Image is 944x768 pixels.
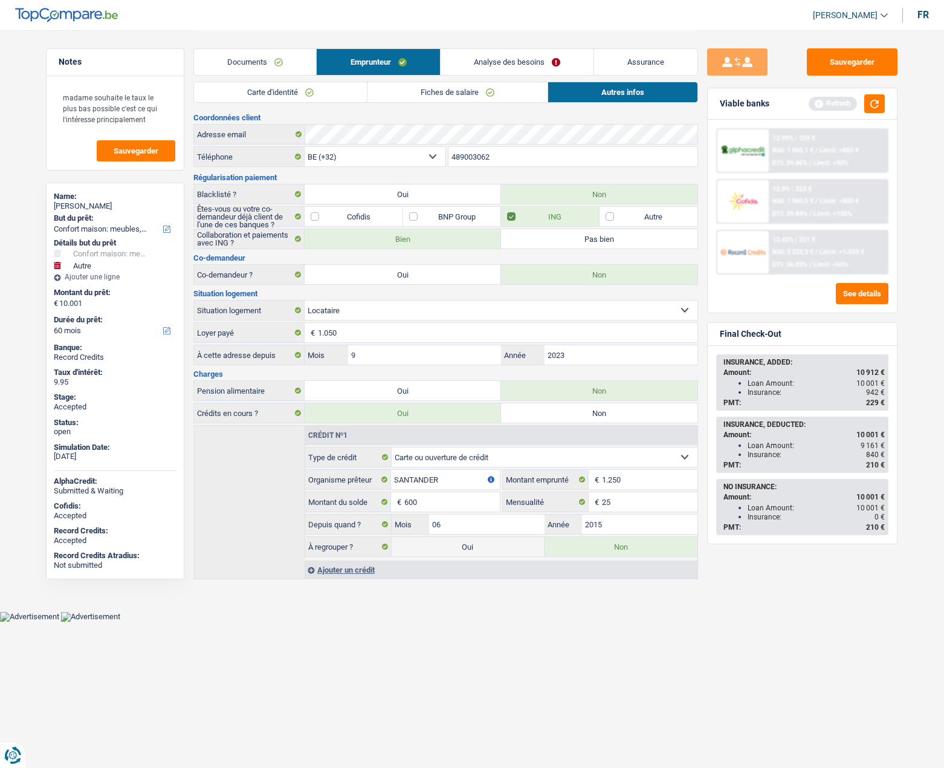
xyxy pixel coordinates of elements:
[367,82,548,102] a: Fiches de salaire
[772,261,807,268] span: DTI: 36.83%
[194,301,305,320] label: Situation logement
[194,82,367,102] a: Carte d'identité
[194,229,305,249] label: Collaboration et paiements avec ING ?
[194,147,305,166] label: Téléphone
[194,265,305,284] label: Co-demandeur ?
[305,515,392,534] label: Depuis quand ?
[772,159,807,167] span: DTI: 39.86%
[861,441,885,450] span: 9 161 €
[813,10,878,21] span: [PERSON_NAME]
[772,248,813,256] span: NAI: 2 223,3 €
[815,248,818,256] span: /
[403,207,501,226] label: BNP Group
[54,511,176,521] div: Accepted
[723,461,885,469] div: PMT:
[194,381,305,400] label: Pension alimentaire
[723,431,885,439] div: Amount:
[723,493,885,501] div: Amount:
[723,523,885,532] div: PMT:
[305,537,392,556] label: À regrouper ?
[54,392,176,402] div: Stage:
[54,368,176,377] div: Taux d'intérêt:
[856,504,885,512] span: 10 001 €
[589,470,602,489] span: €
[748,451,885,459] div: Insurance:
[856,379,885,388] span: 10 001 €
[589,492,602,512] span: €
[815,197,818,205] span: /
[54,501,176,511] div: Cofidis:
[54,427,176,437] div: open
[582,515,697,534] input: AAAA
[748,504,885,512] div: Loan Amount:
[54,192,176,201] div: Name:
[874,513,885,521] span: 0 €
[305,381,501,400] label: Oui
[54,201,176,211] div: [PERSON_NAME]
[809,159,812,167] span: /
[54,315,174,325] label: Durée du prêt:
[194,125,305,144] label: Adresse email
[813,210,852,218] span: Limit: <100%
[54,377,176,387] div: 9.95
[820,248,864,256] span: Limit: >1.033 €
[193,174,698,181] h3: Régularisation paiement
[723,420,885,429] div: INSURANCE, DEDUCTED:
[305,432,351,439] div: Crédit nº1
[54,288,174,298] label: Montant du prêt:
[54,551,176,561] div: Record Credits Atradius:
[748,441,885,450] div: Loan Amount:
[856,368,885,377] span: 10 912 €
[866,451,885,459] span: 840 €
[866,523,885,532] span: 210 €
[194,184,305,204] label: Blacklisté ?
[54,486,176,496] div: Submitted & Waiting
[392,537,545,556] label: Oui
[54,238,176,248] div: Détails but du prêt
[723,399,885,407] div: PMT:
[548,82,697,102] a: Autres infos
[194,49,316,75] a: Documents
[429,515,545,534] input: MM
[441,49,593,75] a: Analyse des besoins
[820,146,859,154] span: Limit: >850 €
[193,290,698,298] h3: Situation logement
[748,379,885,388] div: Loan Amount:
[54,273,176,281] div: Ajouter une ligne
[813,159,849,167] span: Limit: <50%
[503,470,589,489] label: Montant emprunté
[305,492,391,512] label: Montant du solde
[748,513,885,521] div: Insurance:
[501,265,697,284] label: Non
[807,48,897,76] button: Sauvegarder
[856,431,885,439] span: 10 001 €
[836,283,888,304] button: See details
[723,358,885,366] div: INSURANCE, ADDED:
[54,536,176,545] div: Accepted
[305,207,402,226] label: Cofidis
[54,299,58,308] span: €
[723,368,885,377] div: Amount:
[720,144,765,158] img: AlphaCredit
[545,515,582,534] label: Année
[305,323,318,342] span: €
[348,345,501,365] input: MM
[545,537,697,556] label: Non
[501,403,697,423] label: Non
[866,461,885,469] span: 210 €
[54,402,176,412] div: Accepted
[813,261,849,268] span: Limit: <65%
[54,452,176,461] div: [DATE]
[305,184,501,204] label: Oui
[748,388,885,397] div: Insurance:
[501,184,697,204] label: Non
[545,345,697,365] input: AAAA
[54,213,174,223] label: But du prêt:
[720,241,765,263] img: Record Credits
[15,8,118,22] img: TopCompare Logo
[194,323,305,342] label: Loyer payé
[114,147,158,155] span: Sauvegarder
[305,403,501,423] label: Oui
[501,381,697,400] label: Non
[193,370,698,378] h3: Charges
